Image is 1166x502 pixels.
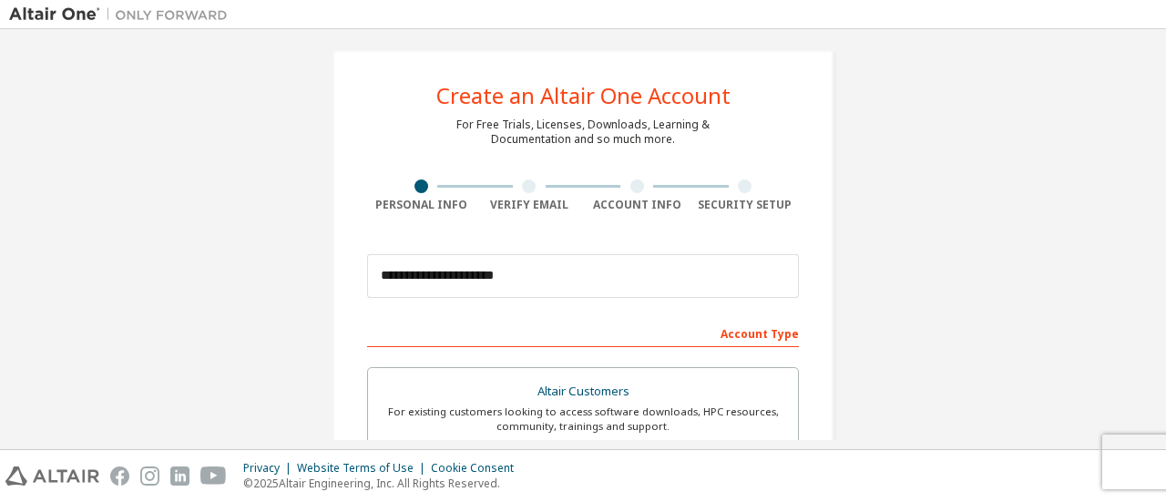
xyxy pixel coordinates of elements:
img: Altair One [9,5,237,24]
div: Privacy [243,461,297,476]
div: Altair Customers [379,379,787,405]
div: Cookie Consent [431,461,525,476]
div: For Free Trials, Licenses, Downloads, Learning & Documentation and so much more. [456,118,710,147]
div: For existing customers looking to access software downloads, HPC resources, community, trainings ... [379,405,787,434]
div: Website Terms of Use [297,461,431,476]
img: linkedin.svg [170,466,189,486]
div: Account Type [367,318,799,347]
div: Account Info [583,198,691,212]
div: Security Setup [691,198,800,212]
img: instagram.svg [140,466,159,486]
div: Personal Info [367,198,476,212]
div: Verify Email [476,198,584,212]
img: altair_logo.svg [5,466,99,486]
img: facebook.svg [110,466,129,486]
div: Create an Altair One Account [436,85,731,107]
p: © 2025 Altair Engineering, Inc. All Rights Reserved. [243,476,525,491]
img: youtube.svg [200,466,227,486]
